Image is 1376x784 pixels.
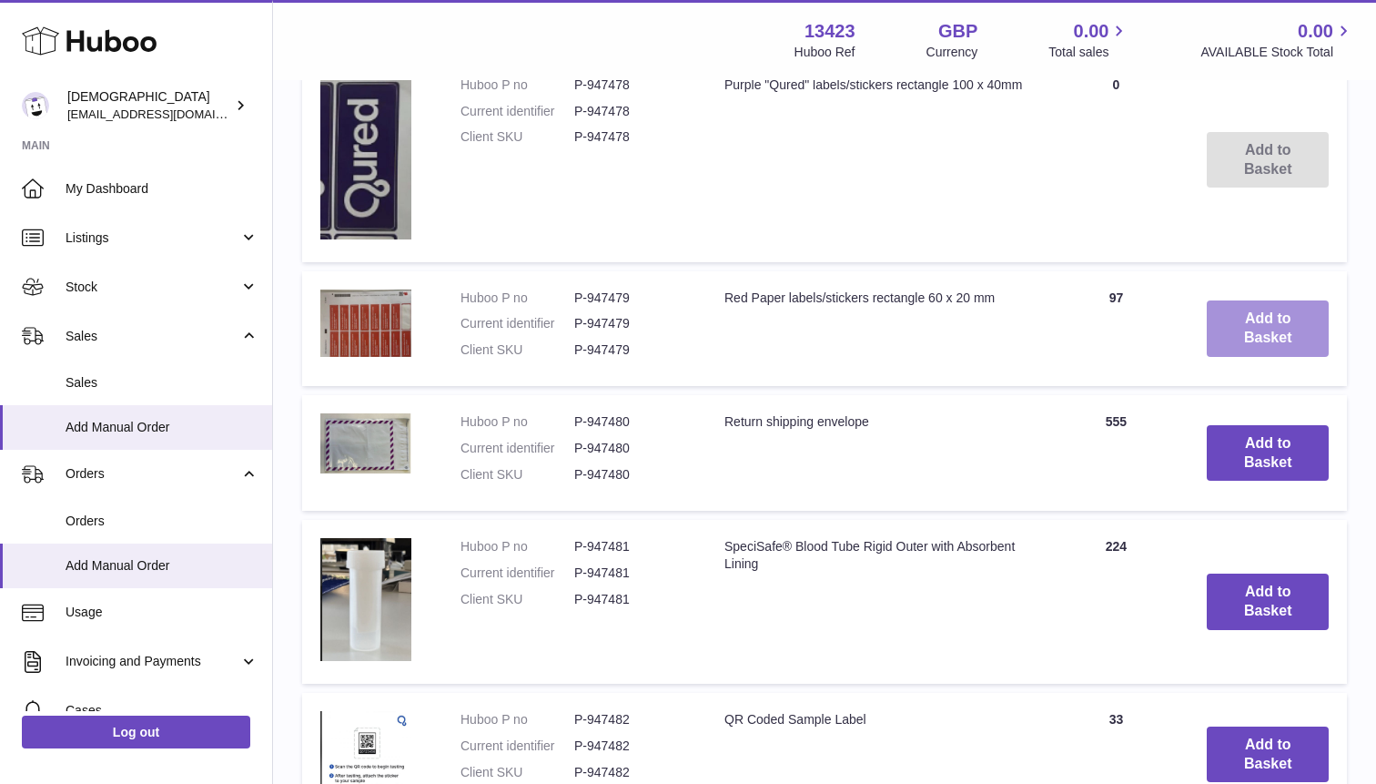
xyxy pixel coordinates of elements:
[22,92,49,119] img: olgazyuz@outlook.com
[706,520,1043,684] td: SpeciSafe® Blood Tube Rigid Outer with Absorbent Lining
[804,19,855,44] strong: 13423
[320,413,411,473] img: Return shipping envelope
[460,466,574,484] dt: Client SKU
[794,44,855,61] div: Huboo Ref
[574,413,688,431] dd: P-947480
[1048,44,1129,61] span: Total sales
[574,440,688,457] dd: P-947480
[460,565,574,582] dt: Current identifier
[1043,58,1189,262] td: 0
[66,328,239,345] span: Sales
[574,565,688,582] dd: P-947481
[1043,520,1189,684] td: 224
[1200,19,1354,61] a: 0.00 AVAILABLE Stock Total
[320,76,411,239] img: Purple "Qured" labels/stickers rectangle 100 x 40mm
[706,395,1043,511] td: Return shipping envelope
[22,716,250,748] a: Log out
[1043,271,1189,387] td: 97
[460,128,574,146] dt: Client SKU
[1048,19,1129,61] a: 0.00 Total sales
[1207,425,1329,482] button: Add to Basket
[926,44,978,61] div: Currency
[1043,395,1189,511] td: 555
[66,702,258,719] span: Cases
[938,19,977,44] strong: GBP
[574,128,688,146] dd: P-947478
[1207,574,1329,630] button: Add to Basket
[574,290,688,307] dd: P-947479
[1200,44,1354,61] span: AVAILABLE Stock Total
[574,466,688,484] dd: P-947480
[574,764,688,781] dd: P-947482
[460,76,574,94] dt: Huboo P no
[574,711,688,728] dd: P-947482
[460,103,574,120] dt: Current identifier
[66,229,239,247] span: Listings
[66,653,239,670] span: Invoicing and Payments
[460,538,574,555] dt: Huboo P no
[574,738,688,755] dd: P-947482
[706,271,1043,387] td: Red Paper labels/stickers rectangle 60 x 20 mm
[67,88,231,123] div: [DEMOGRAPHIC_DATA]
[1207,300,1329,357] button: Add to Basket
[320,290,411,358] img: Red Paper labels/stickers rectangle 60 x 20 mm
[574,76,688,94] dd: P-947478
[460,290,574,307] dt: Huboo P no
[66,557,258,575] span: Add Manual Order
[460,591,574,608] dt: Client SKU
[460,341,574,359] dt: Client SKU
[1298,19,1333,44] span: 0.00
[574,341,688,359] dd: P-947479
[574,315,688,332] dd: P-947479
[574,538,688,555] dd: P-947481
[66,419,258,436] span: Add Manual Order
[574,103,688,120] dd: P-947478
[460,440,574,457] dt: Current identifier
[460,315,574,332] dt: Current identifier
[460,738,574,755] dt: Current identifier
[66,513,258,530] span: Orders
[66,604,258,621] span: Usage
[1207,727,1329,783] button: Add to Basket
[66,465,239,483] span: Orders
[1074,19,1109,44] span: 0.00
[460,413,574,431] dt: Huboo P no
[706,58,1043,262] td: Purple "Qured" labels/stickers rectangle 100 x 40mm
[66,279,239,296] span: Stock
[320,538,411,661] img: SpeciSafe® Blood Tube Rigid Outer with Absorbent Lining
[67,107,268,121] span: [EMAIL_ADDRESS][DOMAIN_NAME]
[460,764,574,781] dt: Client SKU
[66,374,258,392] span: Sales
[574,591,688,608] dd: P-947481
[460,711,574,728] dt: Huboo P no
[66,180,258,198] span: My Dashboard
